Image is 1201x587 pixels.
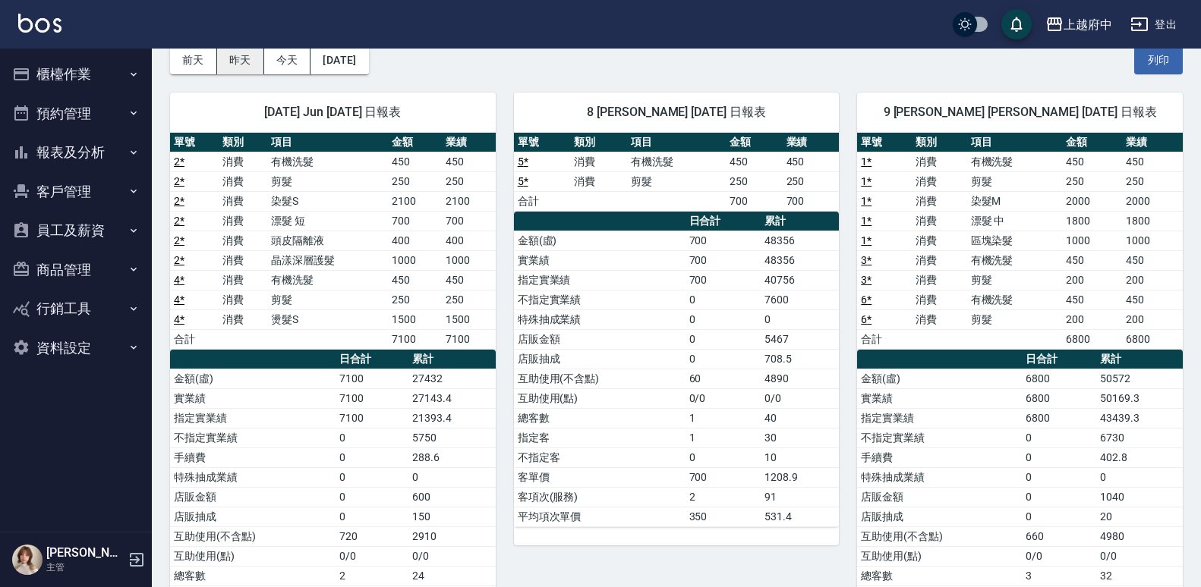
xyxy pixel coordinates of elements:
[1022,467,1097,487] td: 0
[267,211,388,231] td: 漂髮 短
[1022,487,1097,507] td: 0
[1096,408,1182,428] td: 43439.3
[514,408,686,428] td: 總客數
[442,250,496,270] td: 1000
[336,369,408,388] td: 7100
[857,526,1021,546] td: 互助使用(不含點)
[857,487,1021,507] td: 店販金額
[219,191,267,211] td: 消費
[442,191,496,211] td: 2100
[912,152,966,171] td: 消費
[967,133,1062,152] th: 項目
[627,171,726,191] td: 剪髮
[514,290,686,309] td: 不指定實業績
[408,369,495,388] td: 27432
[1022,546,1097,566] td: 0/0
[1001,9,1032,39] button: save
[1096,546,1182,566] td: 0/0
[570,171,627,191] td: 消費
[1022,428,1097,447] td: 0
[219,290,267,309] td: 消費
[1062,231,1123,250] td: 1000
[686,408,761,428] td: 1
[514,212,840,527] table: a dense table
[336,546,408,566] td: 0/0
[170,369,336,388] td: 金額(虛)
[170,133,219,152] th: 單號
[514,309,686,329] td: 特殊抽成業績
[1096,487,1182,507] td: 1040
[336,350,408,369] th: 日合計
[18,14,61,33] img: Logo
[783,171,840,191] td: 250
[388,290,442,309] td: 250
[1062,171,1123,191] td: 250
[408,428,495,447] td: 5750
[1062,211,1123,231] td: 1800
[442,133,496,152] th: 業績
[6,55,146,94] button: 櫃檯作業
[442,329,496,349] td: 7100
[857,546,1021,566] td: 互助使用(點)
[267,290,388,309] td: 剪髮
[1122,191,1183,211] td: 2000
[408,408,495,428] td: 21393.4
[388,231,442,250] td: 400
[912,290,966,309] td: 消費
[6,94,146,133] button: 預約管理
[761,507,839,526] td: 531.4
[761,388,839,408] td: 0/0
[686,447,761,467] td: 0
[1096,447,1182,467] td: 402.8
[408,467,495,487] td: 0
[761,231,839,250] td: 48356
[1096,526,1182,546] td: 4980
[6,250,146,290] button: 商品管理
[514,231,686,250] td: 金額(虛)
[1039,9,1118,40] button: 上越府中
[408,566,495,585] td: 24
[1062,329,1123,349] td: 6800
[1122,211,1183,231] td: 1800
[388,133,442,152] th: 金額
[967,250,1062,270] td: 有機洗髮
[170,507,336,526] td: 店販抽成
[686,329,761,349] td: 0
[442,231,496,250] td: 400
[264,46,311,74] button: 今天
[967,290,1062,309] td: 有機洗髮
[1122,171,1183,191] td: 250
[686,467,761,487] td: 700
[442,309,496,329] td: 1500
[1022,388,1097,408] td: 6800
[857,408,1021,428] td: 指定實業績
[686,369,761,388] td: 60
[514,349,686,369] td: 店販抽成
[336,408,408,428] td: 7100
[912,211,966,231] td: 消費
[1062,191,1123,211] td: 2000
[1096,428,1182,447] td: 6730
[6,289,146,328] button: 行銷工具
[1062,133,1123,152] th: 金額
[514,428,686,447] td: 指定客
[6,211,146,250] button: 員工及薪資
[219,309,267,329] td: 消費
[967,309,1062,329] td: 剪髮
[686,388,761,408] td: 0/0
[408,350,495,369] th: 累計
[514,133,571,152] th: 單號
[408,546,495,566] td: 0/0
[1096,388,1182,408] td: 50169.3
[514,133,840,212] table: a dense table
[514,250,686,270] td: 實業績
[783,152,840,171] td: 450
[388,152,442,171] td: 450
[1122,309,1183,329] td: 200
[170,526,336,546] td: 互助使用(不含點)
[219,211,267,231] td: 消費
[170,46,217,74] button: 前天
[686,309,761,329] td: 0
[170,329,219,349] td: 合計
[1124,11,1183,39] button: 登出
